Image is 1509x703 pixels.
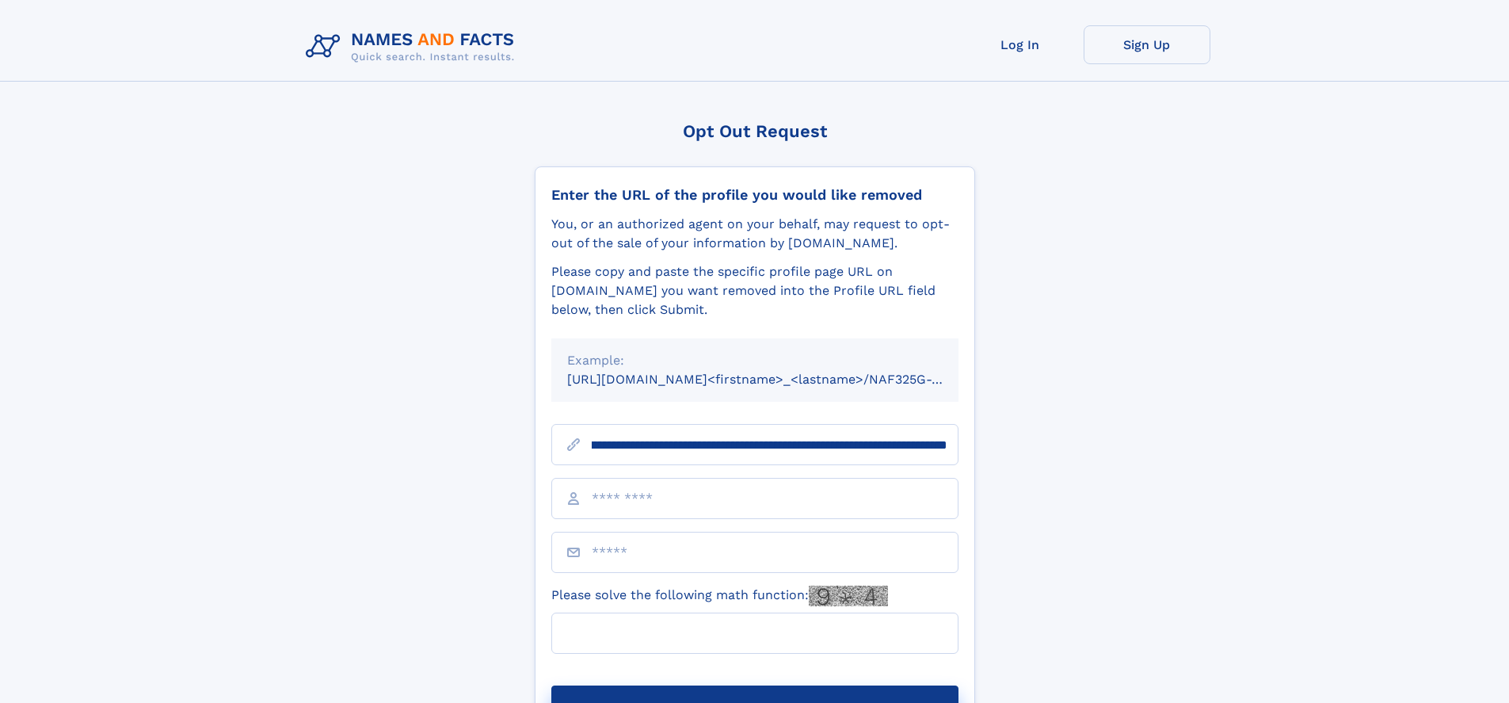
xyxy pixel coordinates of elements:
[535,121,975,141] div: Opt Out Request
[299,25,528,68] img: Logo Names and Facts
[551,262,958,319] div: Please copy and paste the specific profile page URL on [DOMAIN_NAME] you want removed into the Pr...
[1084,25,1210,64] a: Sign Up
[551,215,958,253] div: You, or an authorized agent on your behalf, may request to opt-out of the sale of your informatio...
[567,372,989,387] small: [URL][DOMAIN_NAME]<firstname>_<lastname>/NAF325G-xxxxxxxx
[567,351,943,370] div: Example:
[551,586,888,606] label: Please solve the following math function:
[551,186,958,204] div: Enter the URL of the profile you would like removed
[957,25,1084,64] a: Log In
